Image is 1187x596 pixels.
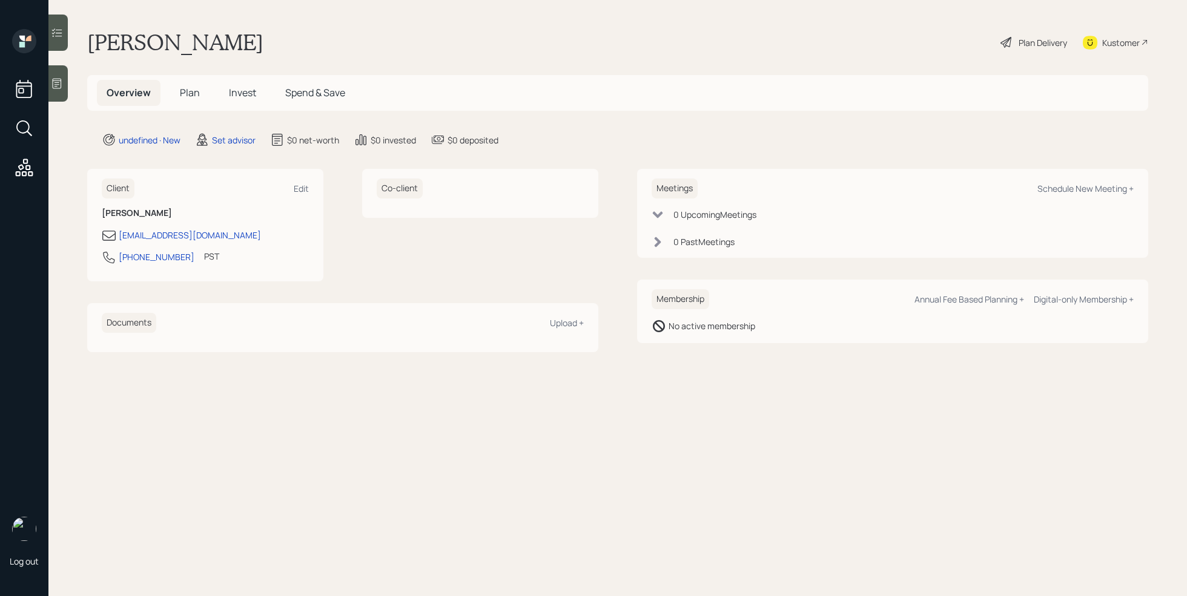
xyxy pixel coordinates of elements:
div: 0 Past Meeting s [673,235,735,248]
div: Edit [294,183,309,194]
span: Invest [229,86,256,99]
h1: [PERSON_NAME] [87,29,263,56]
div: [PHONE_NUMBER] [119,251,194,263]
div: Set advisor [212,134,256,146]
div: $0 deposited [448,134,498,146]
h6: Co-client [377,178,423,198]
div: undefined · New [119,134,180,146]
span: Spend & Save [285,86,345,99]
h6: Documents [102,313,156,333]
div: Upload + [550,317,584,329]
div: $0 net-worth [287,134,339,146]
div: [EMAIL_ADDRESS][DOMAIN_NAME] [119,229,261,241]
div: Kustomer [1102,36,1140,49]
h6: [PERSON_NAME] [102,208,309,218]
h6: Client [102,178,134,198]
div: 0 Upcoming Meeting s [673,208,756,221]
span: Overview [107,86,151,99]
h6: Membership [652,289,709,309]
span: Plan [180,86,200,99]
div: PST [204,250,219,263]
div: $0 invested [371,134,416,146]
h6: Meetings [652,178,698,198]
div: No active membership [669,319,755,332]
div: Plan Delivery [1019,36,1067,49]
div: Annual Fee Based Planning + [914,293,1024,305]
div: Digital-only Membership + [1034,293,1134,305]
div: Log out [10,555,39,567]
div: Schedule New Meeting + [1037,183,1134,194]
img: retirable_logo.png [12,517,36,541]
